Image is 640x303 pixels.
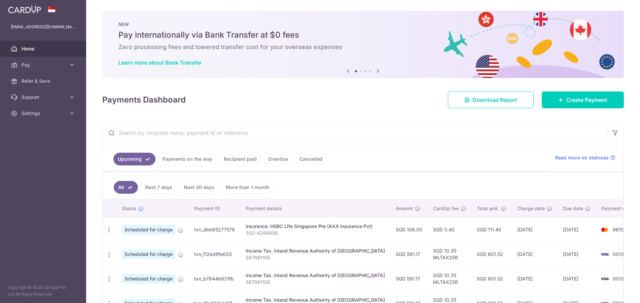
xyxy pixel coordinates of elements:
h4: Payments Dashboard [102,94,186,106]
span: Scheduled for charge [122,250,175,259]
td: [DATE] [512,242,558,266]
a: Recipient paid [219,153,261,165]
span: Support [22,94,66,101]
p: [EMAIL_ADDRESS][DOMAIN_NAME] [11,24,75,30]
td: SGD 591.17 [390,266,428,291]
a: Learn more about Bank Transfer [118,59,202,66]
a: All [114,181,138,194]
td: SGD 10.35 MLTAX25R [428,266,471,291]
span: Pay [22,62,66,68]
p: S8788110E [246,279,385,286]
span: Read more on statuses [555,154,609,161]
td: SGD 591.17 [390,242,428,266]
td: txn_112ed8fe620 [189,242,240,266]
td: [DATE] [558,266,596,291]
span: Amount [396,205,413,212]
h6: Zero processing fees and lowered transfer cost for your overseas expenses [118,43,608,51]
th: Payment ID [189,200,240,217]
td: SGD 108.00 [390,217,428,242]
h5: Pay internationally via Bank Transfer at $0 fees [118,30,608,40]
span: Create Payment [566,96,607,104]
span: Scheduled for charge [122,274,175,283]
span: Due date [563,205,583,212]
img: CardUp [8,5,41,13]
p: S8788110E [246,254,385,261]
th: Payment details [240,200,390,217]
p: NEW [118,22,608,27]
td: [DATE] [558,242,596,266]
td: SGD 601.52 [471,242,512,266]
a: Overdue [264,153,292,165]
td: SGD 3.40 [428,217,471,242]
div: Income Tax. Inland Revenue Authority of [GEOGRAPHIC_DATA] [246,248,385,254]
td: txn_dbb65277579 [189,217,240,242]
a: Next 30 days [179,181,219,194]
a: Upcoming [113,153,155,165]
span: Home [22,45,66,52]
span: CardUp fee [433,205,459,212]
span: Total amt. [477,205,499,212]
span: Charge date [517,205,545,212]
span: 0013 [613,276,624,281]
span: Scheduled for charge [122,225,175,234]
a: Payments on the way [158,153,217,165]
p: 302-4294906 [246,230,385,236]
td: SGD 601.52 [471,266,512,291]
td: [DATE] [512,266,558,291]
a: Create Payment [542,91,624,108]
input: Search by recipient name, payment id or reference [103,122,607,144]
span: 0013 [613,251,624,257]
td: [DATE] [558,217,596,242]
td: txn_b7644b631fb [189,266,240,291]
iframe: Opens a widget where you can find more information [597,283,633,300]
a: More than 1 month [221,181,274,194]
td: SGD 111.40 [471,217,512,242]
span: Status [122,205,136,212]
td: [DATE] [512,217,558,242]
div: Insurance. HSBC LIfe Singapore Pte (AXA Insurance Pvt) [246,223,385,230]
span: Refer & Save [22,78,66,84]
span: 9610 [613,227,624,232]
a: Download Report [448,91,534,108]
span: Download Report [472,96,517,104]
td: SGD 10.35 MLTAX25R [428,242,471,266]
img: Bank transfer banner [102,11,624,78]
a: Next 7 days [141,181,177,194]
div: Income Tax. Inland Revenue Authority of [GEOGRAPHIC_DATA] [246,272,385,279]
a: Cancelled [295,153,327,165]
img: Bank Card [598,250,611,258]
span: Settings [22,110,66,117]
a: Read more on statuses [555,154,615,161]
img: Bank Card [598,226,611,234]
img: Bank Card [598,275,611,283]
